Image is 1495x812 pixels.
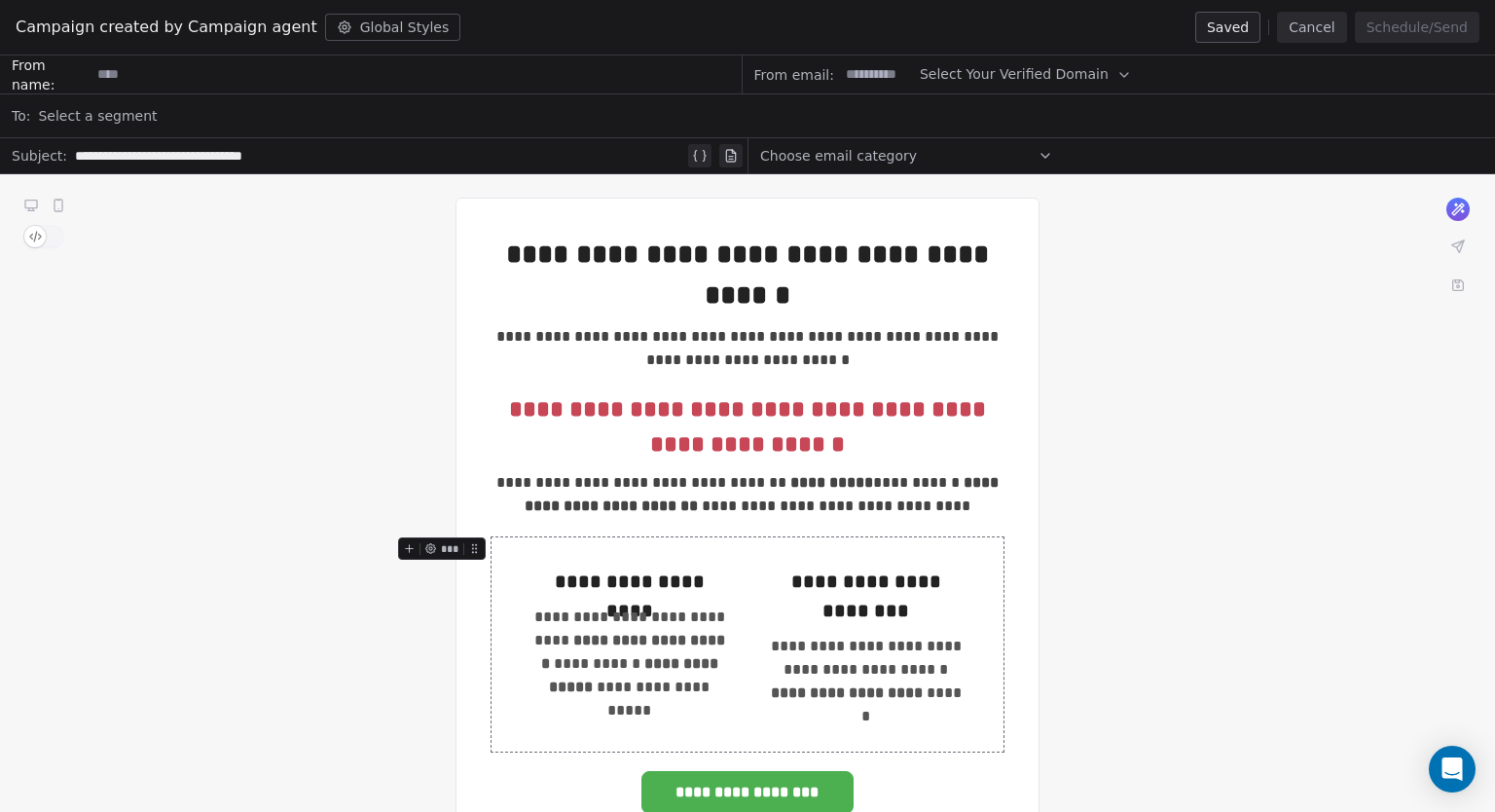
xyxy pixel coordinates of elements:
[920,64,1109,85] span: Select Your Verified Domain
[1355,12,1479,43] button: Schedule/Send
[1195,12,1260,43] button: Saved
[760,146,917,166] span: Choose email category
[12,146,67,171] span: Subject:
[12,55,90,94] span: From name:
[38,106,157,126] span: Select a segment
[12,106,30,126] span: To:
[325,14,461,41] button: Global Styles
[1277,12,1346,43] button: Cancel
[754,65,834,85] span: From email:
[1429,746,1476,793] div: Open Intercom Messenger
[16,16,317,39] span: Campaign created by Campaign agent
